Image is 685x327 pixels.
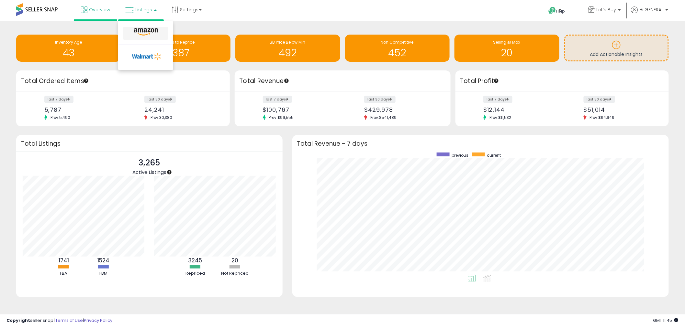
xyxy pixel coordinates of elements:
a: Add Actionable Insights [565,36,668,60]
div: Tooltip anchor [83,78,89,84]
a: BB Price Below Min 492 [235,35,340,62]
strong: Copyright [6,317,30,323]
h1: 452 [348,47,447,58]
span: Help [556,8,565,14]
span: Prev: $11,532 [486,115,514,120]
h3: Total Ordered Items [21,77,225,86]
h1: 2387 [129,47,228,58]
a: Selling @ Max 20 [455,35,559,62]
span: Listings [135,6,152,13]
a: Inventory Age 43 [16,35,121,62]
span: Active Listings [132,169,166,175]
b: 1524 [97,257,109,264]
a: Help [544,2,578,21]
span: previous [452,153,469,158]
div: 5,787 [44,106,118,113]
h1: 492 [239,47,337,58]
span: Inventory Age [55,39,82,45]
div: FBA [44,270,83,277]
label: last 30 days [584,96,615,103]
b: 3245 [188,257,202,264]
div: Tooltip anchor [493,78,499,84]
div: $12,144 [483,106,557,113]
h3: Total Revenue [240,77,446,86]
h3: Total Profit [460,77,664,86]
label: last 7 days [263,96,292,103]
i: Get Help [548,6,556,15]
span: Prev: $541,489 [367,115,400,120]
span: Add Actionable Insights [590,51,643,58]
h3: Total Revenue - 7 days [297,141,664,146]
div: 24,241 [144,106,218,113]
div: Tooltip anchor [284,78,289,84]
h3: Total Listings [21,141,278,146]
div: $429,978 [364,106,439,113]
span: 2025-08-11 11:45 GMT [653,317,679,323]
a: Privacy Policy [84,317,112,323]
label: last 7 days [44,96,73,103]
span: Prev: 5,490 [47,115,73,120]
span: BB Price Below Min [270,39,306,45]
div: Not Repriced [216,270,254,277]
span: Let’s Buy [597,6,616,13]
div: Repriced [176,270,215,277]
div: $51,014 [584,106,657,113]
label: last 30 days [364,96,396,103]
div: FBM [84,270,123,277]
div: seller snap | | [6,318,112,324]
span: Non Competitive [381,39,414,45]
b: 1741 [59,257,69,264]
b: 20 [231,257,238,264]
span: Needs to Reprice [162,39,195,45]
a: Needs to Reprice 2387 [126,35,231,62]
span: Overview [89,6,110,13]
span: current [487,153,501,158]
h1: 20 [458,47,556,58]
h1: 43 [19,47,118,58]
label: last 7 days [483,96,512,103]
a: Hi GENERAL [631,6,668,21]
div: $100,767 [263,106,338,113]
label: last 30 days [144,96,176,103]
span: Selling @ Max [493,39,521,45]
span: Prev: $64,949 [587,115,618,120]
span: Hi GENERAL [640,6,664,13]
a: Terms of Use [55,317,83,323]
div: Tooltip anchor [166,169,172,175]
span: Prev: $99,555 [266,115,297,120]
p: 3,265 [132,157,166,169]
a: Non Competitive 452 [345,35,450,62]
span: Prev: 30,380 [147,115,175,120]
